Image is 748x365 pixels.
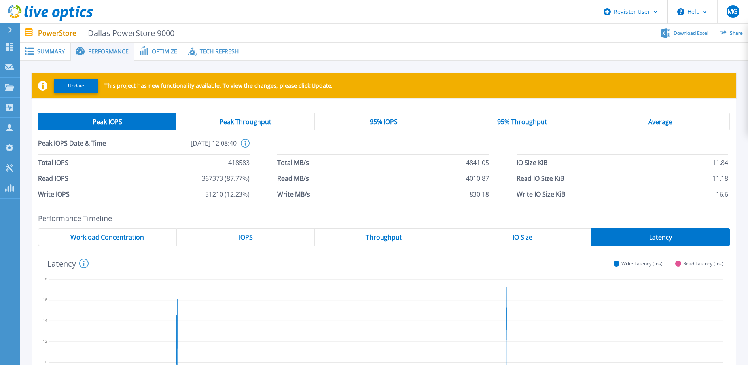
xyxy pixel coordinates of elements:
span: Latency [649,234,672,240]
span: 418583 [228,155,250,170]
span: IO Size [513,234,532,240]
span: Average [648,119,672,125]
h4: Latency [47,259,89,268]
span: Dallas PowerStore 9000 [83,28,175,38]
span: MG [727,8,738,15]
span: Performance [88,49,129,54]
span: 4841.05 [466,155,489,170]
p: This project has new functionality available. To view the changes, please click Update. [104,83,333,89]
span: Read MB/s [277,170,309,186]
span: Tech Refresh [200,49,239,54]
span: 11.18 [712,170,728,186]
span: Workload Concentration [70,234,144,240]
span: Write Latency (ms) [621,261,663,267]
span: [DATE] 12:08:40 [137,139,237,154]
p: PowerStore [38,28,175,38]
span: 4010.87 [466,170,489,186]
span: Peak IOPS Date & Time [38,139,137,154]
span: 95% IOPS [370,119,398,125]
span: 51210 (12.23%) [205,186,250,202]
span: Download Excel [674,31,708,36]
span: Write MB/s [277,186,310,202]
text: 16 [43,297,47,303]
span: Write IO Size KiB [517,186,565,202]
span: 11.84 [712,155,728,170]
span: Write IOPS [38,186,70,202]
span: IOPS [239,234,253,240]
span: Total MB/s [277,155,309,170]
span: Share [730,31,743,36]
span: Summary [37,49,65,54]
text: 18 [43,276,47,282]
span: Optimize [152,49,177,54]
span: 16.6 [716,186,728,202]
span: IO Size KiB [517,155,547,170]
span: Peak Throughput [220,119,271,125]
span: Read IO Size KiB [517,170,564,186]
span: Peak IOPS [93,119,122,125]
text: 14 [43,318,47,323]
span: Throughput [366,234,402,240]
span: Read IOPS [38,170,68,186]
span: 830.18 [470,186,489,202]
span: Total IOPS [38,155,68,170]
h2: Performance Timeline [38,214,730,223]
button: Update [54,79,98,93]
span: Read Latency (ms) [683,261,723,267]
text: 10 [43,359,47,365]
span: 367373 (87.77%) [202,170,250,186]
span: 95% Throughput [497,119,547,125]
text: 12 [43,339,47,344]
